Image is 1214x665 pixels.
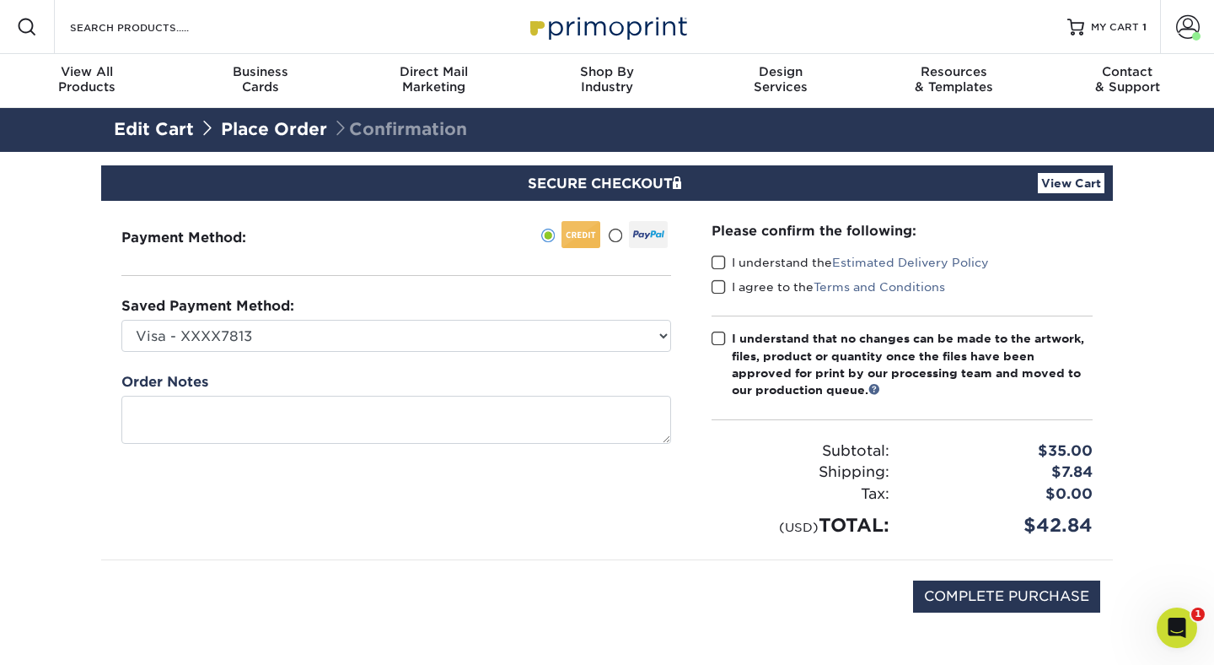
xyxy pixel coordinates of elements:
label: I understand the [712,254,989,271]
label: I agree to the [712,278,945,295]
a: Place Order [221,119,327,139]
span: Confirmation [332,119,467,139]
div: Subtotal: [699,441,902,462]
div: Industry [520,64,694,95]
a: Terms and Conditions [814,280,945,294]
span: 1 [1142,21,1147,33]
a: Contact& Support [1040,54,1214,108]
label: Order Notes [121,372,208,392]
div: Services [694,64,868,95]
span: Design [694,64,868,79]
span: SECURE CHECKOUT [528,176,686,192]
input: COMPLETE PURCHASE [913,581,1100,613]
div: Marketing [346,64,520,95]
small: (USD) [779,520,819,534]
span: Shop By [520,64,694,79]
a: Edit Cart [114,119,194,139]
div: TOTAL: [699,511,902,539]
span: MY CART [1091,20,1139,35]
span: Resources [868,64,1041,79]
label: Saved Payment Method: [121,296,294,316]
div: $7.84 [902,462,1105,484]
div: Shipping: [699,462,902,484]
a: DesignServices [694,54,868,108]
div: Cards [174,64,347,95]
a: BusinessCards [174,54,347,108]
a: Estimated Delivery Policy [832,256,989,269]
input: SEARCH PRODUCTS..... [68,17,233,37]
img: Primoprint [523,8,691,45]
a: View Cart [1038,173,1104,193]
span: Contact [1040,64,1214,79]
a: Direct MailMarketing [346,54,520,108]
div: Tax: [699,484,902,506]
div: & Support [1040,64,1214,95]
div: & Templates [868,64,1041,95]
iframe: Intercom live chat [1157,608,1197,648]
a: Resources& Templates [868,54,1041,108]
img: DigiCert Secured Site Seal [114,581,198,630]
span: Business [174,64,347,79]
a: Shop ByIndustry [520,54,694,108]
span: 1 [1191,608,1205,621]
span: Direct Mail [346,64,520,79]
div: Please confirm the following: [712,221,1093,241]
h3: Payment Method: [121,230,287,246]
div: I understand that no changes can be made to the artwork, files, product or quantity once the file... [732,330,1093,399]
div: $35.00 [902,441,1105,462]
div: $42.84 [902,511,1105,539]
div: $0.00 [902,484,1105,506]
